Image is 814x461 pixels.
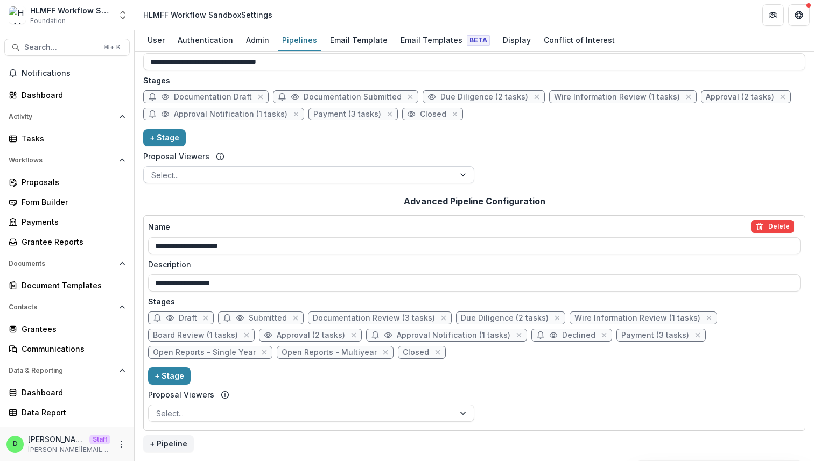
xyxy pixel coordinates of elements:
div: Grantees [22,323,121,335]
span: Closed [420,110,446,119]
button: close [599,330,609,341]
button: close [704,313,714,323]
button: close [384,109,395,119]
a: Dashboard [4,384,130,401]
div: HLMFF Workflow Sandbox [30,5,111,16]
span: Approval Notification (1 tasks) [174,110,287,119]
div: Divyansh [13,441,18,448]
button: close [777,91,788,102]
span: Payment (3 tasks) [621,331,689,340]
span: Data & Reporting [9,367,115,374]
button: Partners [762,4,784,26]
div: Conflict of Interest [539,32,619,48]
div: Dashboard [22,387,121,398]
span: Wire Information Review (1 tasks) [574,314,700,323]
button: Open Data & Reporting [4,362,130,379]
img: HLMFF Workflow Sandbox [9,6,26,24]
a: Authentication [173,30,237,51]
div: HLMFF Workflow Sandbox Settings [143,9,272,20]
button: close [432,347,443,358]
p: Stages [148,296,801,307]
div: Communications [22,343,121,354]
span: Documentation Submitted [304,93,402,102]
p: [PERSON_NAME] [28,434,85,445]
a: Email Template [326,30,392,51]
p: Name [148,221,170,232]
span: Activity [9,113,115,120]
button: close [348,330,359,341]
span: Beta [467,35,490,46]
a: Payments [4,213,130,231]
span: Workflows [9,157,115,164]
a: Conflict of Interest [539,30,619,51]
span: Closed [403,348,429,357]
button: Open Activity [4,108,130,125]
button: close [200,313,211,323]
span: Documents [9,260,115,267]
a: Admin [242,30,273,51]
div: Document Templates [22,280,121,291]
button: Search... [4,39,130,56]
span: Board Review (1 tasks) [153,331,238,340]
a: Grantee Reports [4,233,130,251]
p: Staff [89,435,110,444]
a: Grantees [4,320,130,338]
a: Tasks [4,130,130,147]
div: Tasks [22,133,121,144]
div: ⌘ + K [101,41,123,53]
div: Authentication [173,32,237,48]
a: Form Builder [4,193,130,211]
button: delete [751,220,794,233]
div: Form Builder [22,196,121,208]
button: Open Workflows [4,152,130,169]
span: Approval (2 tasks) [706,93,774,102]
nav: breadcrumb [139,7,277,23]
a: Display [499,30,535,51]
a: Communications [4,340,130,358]
span: Open Reports - Multiyear [282,348,377,357]
a: Pipelines [278,30,321,51]
span: Open Reports - Single Year [153,348,256,357]
h2: Advanced Pipeline Configuration [404,196,545,207]
button: close [552,313,563,323]
button: close [380,347,391,358]
button: Open Contacts [4,299,130,316]
button: Open Documents [4,255,130,272]
a: Data Report [4,403,130,421]
button: Get Help [788,4,810,26]
button: close [255,91,266,102]
button: Open entity switcher [115,4,130,26]
span: Documentation Draft [174,93,252,102]
div: Email Templates [396,32,494,48]
div: Admin [242,32,273,48]
span: Search... [24,43,97,52]
a: Proposals [4,173,130,191]
button: close [291,109,301,119]
span: Contacts [9,303,115,311]
span: Documentation Review (3 tasks) [313,314,435,323]
button: Notifications [4,65,130,82]
label: Proposal Viewers [148,389,214,400]
span: Payment (3 tasks) [313,110,381,119]
span: Wire Information Review (1 tasks) [554,93,680,102]
span: Submitted [249,314,287,323]
button: close [438,313,449,323]
span: Notifications [22,69,125,78]
p: Stages [143,75,805,86]
span: Foundation [30,16,66,26]
button: close [290,313,301,323]
div: Payments [22,216,121,228]
p: [PERSON_NAME][EMAIL_ADDRESS][DOMAIN_NAME] [28,445,110,455]
span: Due Diligence (2 tasks) [440,93,528,102]
label: Description [148,259,794,270]
button: + Pipeline [143,435,194,452]
div: Dashboard [22,89,121,101]
button: close [450,109,460,119]
button: close [531,91,542,102]
span: Declined [562,331,595,340]
div: Display [499,32,535,48]
label: Proposal Viewers [143,151,209,162]
a: User [143,30,169,51]
button: close [259,347,270,358]
a: Dashboard [4,86,130,104]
